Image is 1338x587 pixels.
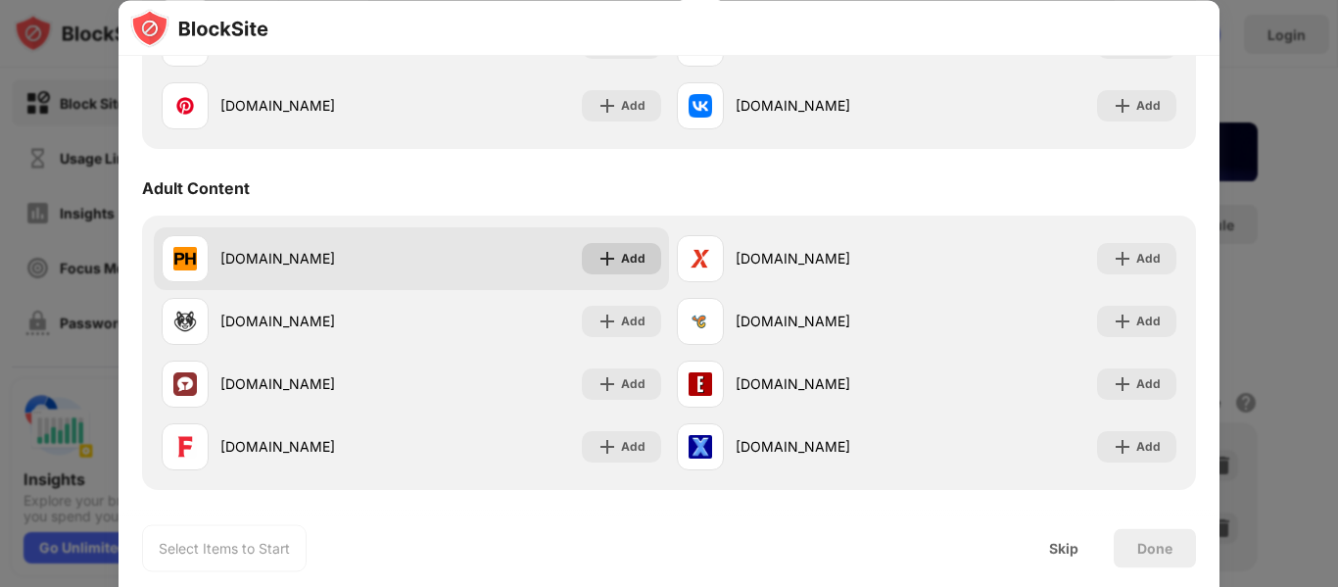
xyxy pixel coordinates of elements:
[689,372,712,396] img: favicons
[1049,540,1078,556] div: Skip
[621,437,645,457] div: Add
[1137,540,1172,556] div: Done
[621,312,645,331] div: Add
[736,249,927,269] div: [DOMAIN_NAME]
[220,374,411,395] div: [DOMAIN_NAME]
[220,96,411,117] div: [DOMAIN_NAME]
[621,96,645,116] div: Add
[173,247,197,270] img: favicons
[1136,96,1161,116] div: Add
[1136,249,1161,269] div: Add
[736,312,927,332] div: [DOMAIN_NAME]
[220,312,411,332] div: [DOMAIN_NAME]
[159,538,290,558] div: Select Items to Start
[1136,312,1161,331] div: Add
[689,435,712,459] img: favicons
[173,435,197,459] img: favicons
[689,247,712,270] img: favicons
[736,374,927,395] div: [DOMAIN_NAME]
[1136,374,1161,394] div: Add
[736,96,927,117] div: [DOMAIN_NAME]
[689,94,712,118] img: favicons
[173,94,197,118] img: favicons
[621,249,645,269] div: Add
[173,310,197,333] img: favicons
[621,374,645,394] div: Add
[689,310,712,333] img: favicons
[142,178,250,198] div: Adult Content
[220,249,411,269] div: [DOMAIN_NAME]
[1136,437,1161,457] div: Add
[173,372,197,396] img: favicons
[130,8,268,47] img: logo-blocksite.svg
[220,437,411,458] div: [DOMAIN_NAME]
[736,437,927,458] div: [DOMAIN_NAME]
